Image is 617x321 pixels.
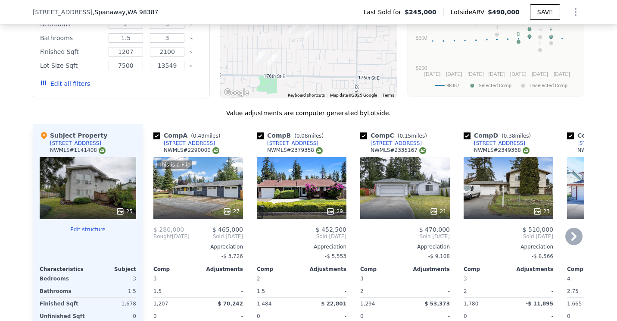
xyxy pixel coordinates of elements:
[164,140,215,147] div: [STREET_ADDRESS]
[153,233,172,240] span: Bought
[424,71,441,77] text: [DATE]
[40,226,136,233] button: Edit structure
[40,32,103,44] div: Bathrooms
[416,35,427,41] text: $300
[40,273,86,285] div: Bedrooms
[153,226,184,233] span: $ 280,000
[288,92,325,98] button: Keyboard shortcuts
[193,133,205,139] span: 0.49
[382,93,394,98] a: Terms (opens in new tab)
[464,276,467,282] span: 3
[316,226,346,233] span: $ 452,500
[360,276,364,282] span: 3
[200,285,243,297] div: -
[153,285,196,297] div: 1.5
[360,285,403,297] div: 2
[504,133,515,139] span: 0.38
[371,147,426,154] div: NWMLS # 2335167
[567,301,582,307] span: 1,665
[394,133,430,139] span: ( miles)
[360,140,422,147] a: [STREET_ADDRESS]
[200,273,243,285] div: -
[296,133,308,139] span: 0.08
[222,87,251,98] img: Google
[153,131,224,140] div: Comp A
[567,3,584,21] button: Show Options
[257,285,300,297] div: 1.5
[517,31,520,37] text: D
[549,27,552,32] text: E
[567,285,610,297] div: 2.75
[474,140,525,147] div: [STREET_ADDRESS]
[498,133,534,139] span: ( miles)
[257,233,346,240] span: Sold [DATE]
[257,140,318,147] a: [STREET_ADDRESS]
[252,46,268,68] div: 17402 9th Ave E
[428,253,450,259] span: -$ 9,108
[221,253,243,259] span: -$ 3,726
[567,313,570,319] span: 0
[223,207,240,216] div: 27
[526,301,553,307] span: -$ 11,895
[510,71,527,77] text: [DATE]
[360,313,364,319] span: 0
[464,301,478,307] span: 1,780
[325,253,346,259] span: -$ 5,553
[40,285,86,297] div: Bathrooms
[567,276,570,282] span: 4
[360,131,430,140] div: Comp C
[405,266,450,273] div: Adjustments
[489,71,505,77] text: [DATE]
[510,273,553,285] div: -
[539,40,542,45] text: L
[218,301,243,307] span: $ 70,242
[530,4,560,20] button: SAVE
[446,83,459,88] text: 98387
[326,207,343,216] div: 29
[164,147,219,154] div: NWMLS # 2290000
[190,37,193,40] button: Clear
[446,71,462,77] text: [DATE]
[510,285,553,297] div: -
[93,8,159,16] span: , Spanaway
[257,266,302,273] div: Comp
[533,207,550,216] div: 23
[50,147,106,154] div: NWMLS # 1141408
[222,87,251,98] a: Open this area in Google Maps (opens a new window)
[523,147,530,154] img: NWMLS Logo
[190,233,243,240] span: Sold [DATE]
[40,266,88,273] div: Characteristics
[532,253,553,259] span: -$ 8,566
[302,266,346,273] div: Adjustments
[360,266,405,273] div: Comp
[464,266,508,273] div: Comp
[153,301,168,307] span: 1,207
[488,9,520,16] span: $490,000
[416,65,427,71] text: $200
[549,33,553,38] text: K
[342,15,358,37] div: 16910 21st Avenue Ct E
[212,147,219,154] img: NWMLS Logo
[267,140,318,147] div: [STREET_ADDRESS]
[187,133,224,139] span: ( miles)
[257,243,346,250] div: Appreciation
[291,133,327,139] span: ( miles)
[464,233,553,240] span: Sold [DATE]
[125,9,158,16] span: , WA 98387
[190,50,193,54] button: Clear
[212,226,243,233] span: $ 465,000
[303,273,346,285] div: -
[371,140,422,147] div: [STREET_ADDRESS]
[153,140,215,147] a: [STREET_ADDRESS]
[474,147,530,154] div: NWMLS # 2349368
[286,17,302,38] div: 16915 12th Avenue Ct E
[90,285,136,297] div: 1.5
[554,71,570,77] text: [DATE]
[405,8,436,16] span: $245,000
[464,243,553,250] div: Appreciation
[33,8,93,16] span: [STREET_ADDRESS]
[330,93,377,98] span: Map data ©2025 Google
[257,301,271,307] span: 1,484
[464,131,534,140] div: Comp D
[364,8,405,16] span: Last Sold for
